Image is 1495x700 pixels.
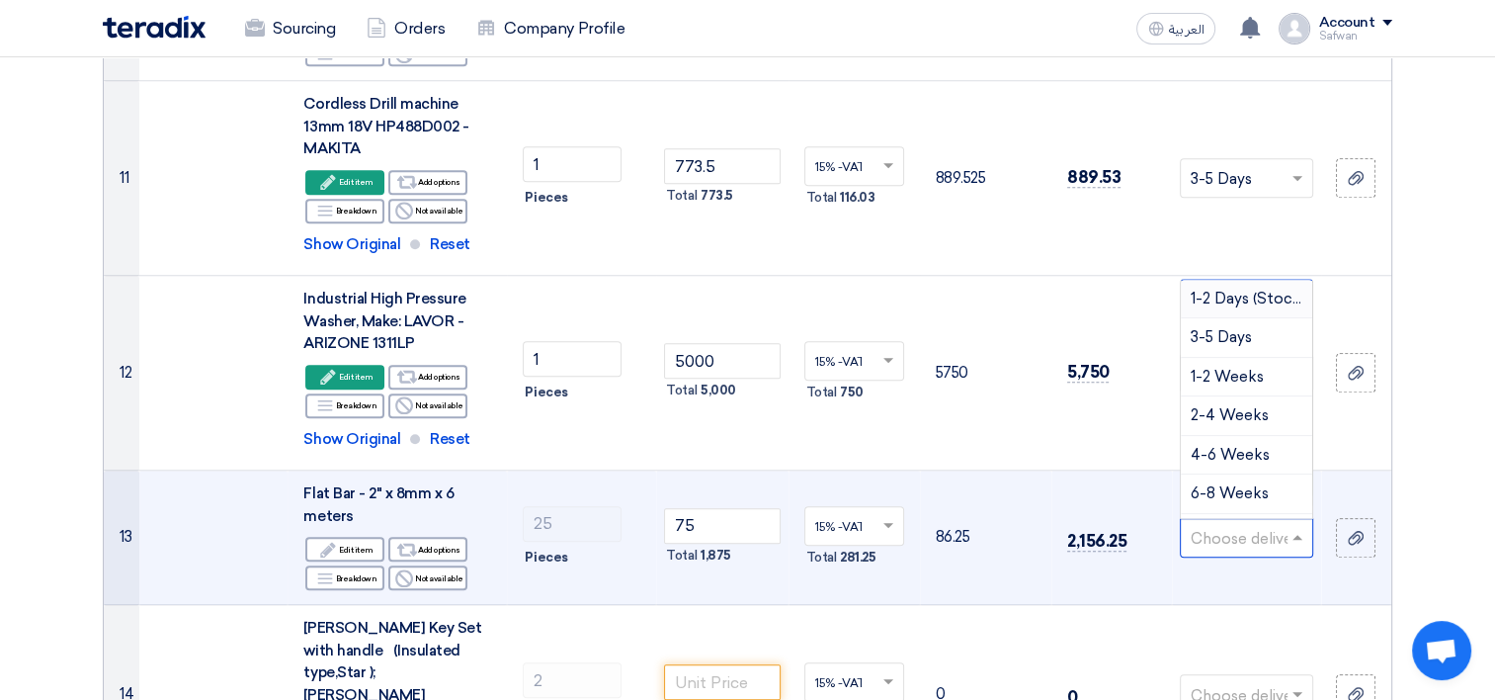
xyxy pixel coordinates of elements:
div: Edit item [305,365,384,390]
img: profile_test.png [1279,13,1310,44]
span: 281.25 [840,548,875,568]
div: Not available [388,394,467,418]
span: 116.03 [840,188,874,208]
span: Total [666,381,697,400]
ng-select: VAT [804,506,904,546]
td: 86.25 [920,471,1051,605]
td: 13 [104,471,139,605]
div: Breakdown [305,394,384,418]
span: Flat Bar - 2" x 8mm x 6 meters [303,484,454,525]
span: 773.5 [701,186,733,206]
span: Total [806,188,837,208]
span: 2,156.25 [1067,531,1126,552]
span: 750 [840,383,864,402]
div: Industrial High Pressure Washer, Make: LAVOR - ARIZONE 1311LP [303,288,491,355]
span: Total [806,383,837,402]
td: 12 [104,276,139,471]
input: Unit Price [664,664,780,700]
span: Reset [430,233,470,256]
span: 3-5 Days [1191,328,1252,346]
input: RFQ_STEP1.ITEMS.2.AMOUNT_TITLE [523,341,622,377]
td: 11 [104,81,139,276]
input: RFQ_STEP1.ITEMS.2.AMOUNT_TITLE [523,662,622,698]
div: Add options [388,537,467,562]
button: العربية [1136,13,1215,44]
td: 889.525 [920,81,1051,276]
div: Breakdown [305,566,384,590]
div: Breakdown [305,199,384,223]
a: Sourcing [229,7,351,50]
div: Edit item [305,537,384,562]
div: Edit item [305,170,384,195]
ng-select: VAT [804,146,904,186]
span: 1,875 [701,546,731,566]
div: Account [1318,15,1374,32]
span: العربية [1168,23,1204,37]
span: Show Original [303,233,400,256]
span: Total [666,546,697,566]
input: Unit Price [664,148,780,184]
span: Pieces [525,188,567,208]
span: 5,750 [1067,362,1110,383]
div: Open chat [1412,621,1471,680]
div: Cordless Drill machine 13mm 18V HP488D002 - MAKITA [303,93,491,160]
input: RFQ_STEP1.ITEMS.2.AMOUNT_TITLE [523,146,622,182]
div: Add options [388,365,467,390]
td: 5750 [920,276,1051,471]
span: 2-4 Weeks [1191,406,1269,424]
div: Safwan [1318,31,1392,42]
div: Not available [388,566,467,590]
input: RFQ_STEP1.ITEMS.2.AMOUNT_TITLE [523,506,622,542]
span: 889.53 [1067,167,1121,188]
span: Pieces [525,383,567,402]
ng-select: VAT [804,341,904,381]
span: 4-6 Weeks [1191,446,1270,464]
span: Show Original [303,428,400,451]
span: Pieces [525,548,567,568]
span: 1-2 Weeks [1191,368,1264,386]
a: Company Profile [460,7,640,50]
input: Unit Price [664,508,780,544]
div: Add options [388,170,467,195]
input: Unit Price [664,343,780,379]
span: Reset [430,428,470,451]
span: 5,000 [701,381,736,400]
img: Teradix logo [103,16,206,39]
span: 6-8 Weeks [1191,484,1269,502]
a: Orders [351,7,460,50]
span: Total [806,548,837,568]
span: 1-2 Days (Stock) [1191,290,1305,307]
span: Total [666,186,697,206]
div: Not available [388,199,467,223]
